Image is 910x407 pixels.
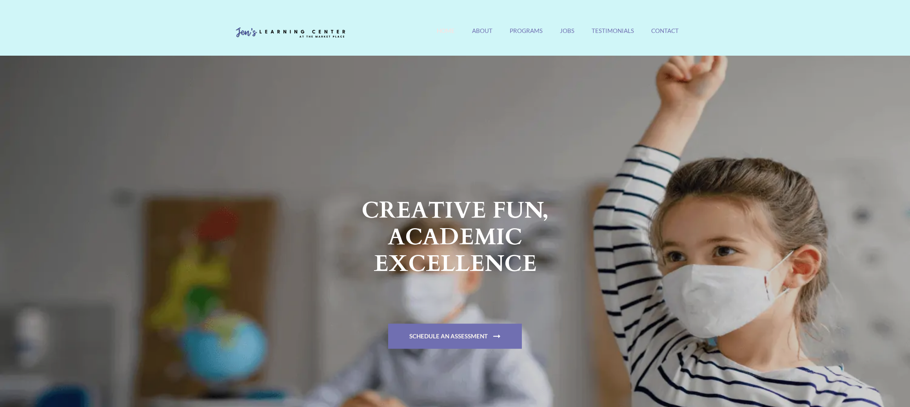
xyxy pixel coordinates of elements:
[510,27,543,44] a: Programs
[437,27,455,44] a: Home
[388,324,522,349] a: Schedule An Assessment
[472,27,492,44] a: About
[592,27,634,44] a: Testimonials
[560,27,574,44] a: Jobs
[651,27,679,44] a: Contact
[232,21,349,45] img: Jen's Learning Center Logo Transparent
